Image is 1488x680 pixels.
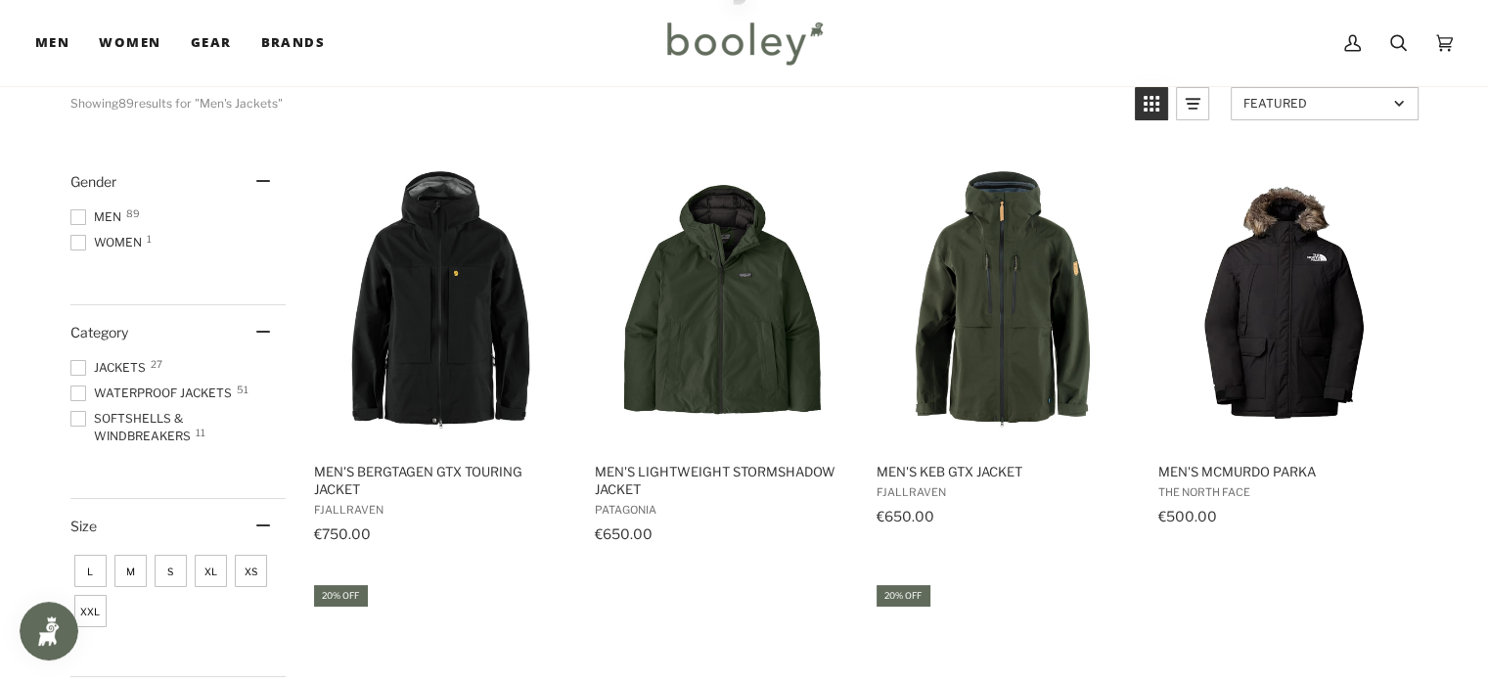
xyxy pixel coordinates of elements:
img: The North Face Men's McMurdo Parka TNF Black / TNF Black - Booley Galway [1154,171,1414,431]
span: Gender [70,173,116,190]
span: Softshells & Windbreakers [70,410,286,445]
span: €650.00 [595,525,653,542]
span: Fjallraven [314,503,567,517]
b: 89 [118,96,134,111]
span: Size: XS [235,555,267,587]
span: Men's Keb GTX Jacket [877,463,1130,480]
span: Fjallraven [877,485,1130,499]
span: Waterproof Jackets [70,385,238,402]
span: €750.00 [314,525,371,542]
span: 1 [147,234,152,244]
span: Category [70,324,128,340]
a: View list mode [1176,87,1209,120]
span: Women [99,33,160,53]
span: Gear [191,33,232,53]
span: Size [70,518,97,534]
span: 51 [237,385,248,394]
a: Sort options [1231,87,1419,120]
span: Featured [1243,96,1387,111]
span: Size: XXL [74,595,107,627]
img: Booley [658,15,830,71]
img: Fjallraven Men's Keb GTX Jacket Deep Forest - Booley Galway [874,171,1133,431]
span: 89 [126,208,140,218]
span: Men [35,33,69,53]
span: Brands [260,33,325,53]
span: Men [70,208,127,226]
span: Size: XL [195,555,227,587]
img: Patagonia Men's Lightweight Stormshadow Jacket Old Growth Green - Booley Galway [592,171,851,431]
span: Patagonia [595,503,848,517]
span: Men's Bergtagen GTX Touring Jacket [314,463,567,498]
span: Size: L [74,555,107,587]
span: Size: S [155,555,187,587]
div: Showing results for "Men's Jackets" [70,87,1120,120]
div: 20% off [877,585,929,606]
img: Fjallraven Men's Bergtagen GTX Touring Jacket Black - Booley Galway [311,171,570,431]
a: Men's Keb GTX Jacket [874,155,1133,549]
span: Size: M [114,555,147,587]
a: Men's Bergtagen GTX Touring Jacket [311,155,570,549]
span: Men's Lightweight Stormshadow Jacket [595,463,848,498]
span: The North Face [1157,485,1411,499]
span: Women [70,234,148,251]
div: 20% off [314,585,367,606]
iframe: Button to open loyalty program pop-up [20,602,78,660]
span: €500.00 [1157,508,1216,524]
span: Men's McMurdo Parka [1157,463,1411,480]
span: Jackets [70,359,152,377]
a: View grid mode [1135,87,1168,120]
span: 27 [151,359,162,369]
span: 11 [196,428,205,437]
a: Men's Lightweight Stormshadow Jacket [592,155,851,549]
a: Men's McMurdo Parka [1154,155,1414,549]
span: €650.00 [877,508,934,524]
